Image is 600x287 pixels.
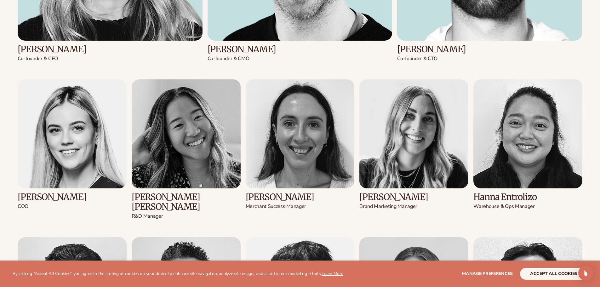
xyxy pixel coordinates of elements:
[246,79,355,188] img: Shopify Image 10
[18,79,127,188] img: Shopify Image 8
[322,271,343,277] a: Learn More
[132,192,241,212] h3: [PERSON_NAME] [PERSON_NAME]
[208,55,392,62] p: Co-founder & CMO
[208,44,392,54] h3: [PERSON_NAME]
[473,79,582,188] img: Shopify Image 12
[132,213,241,220] p: R&D Manager
[359,203,468,210] p: Brand Marketing Manager
[473,203,582,210] p: Warehouse & Ops Manager
[132,79,241,188] img: Shopify Image 9
[18,55,203,62] p: Co-founder & CEO
[473,192,582,202] h3: Hanna Entrolizo
[18,203,127,210] p: COO
[359,79,468,188] img: Shopify Image 11
[397,55,582,62] p: Co-founder & CTO
[462,268,513,280] button: Manage preferences
[13,271,343,277] p: By clicking "Accept All Cookies", you agree to the storing of cookies on your device to enhance s...
[18,44,203,54] h3: [PERSON_NAME]
[397,44,582,54] h3: [PERSON_NAME]
[246,203,355,210] p: Merchant Success Manager
[520,268,587,280] button: accept all cookies
[359,192,468,202] h3: [PERSON_NAME]
[462,271,513,277] span: Manage preferences
[246,192,355,202] h3: [PERSON_NAME]
[578,266,593,281] div: Open Intercom Messenger
[18,192,127,202] h3: [PERSON_NAME]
